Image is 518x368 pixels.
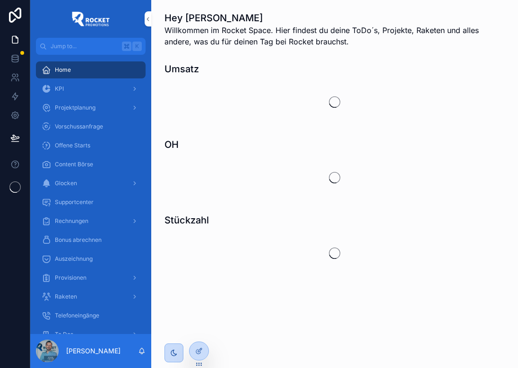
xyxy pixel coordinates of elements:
[55,85,64,93] span: KPI
[55,312,99,319] span: Telefoneingänge
[55,236,102,244] span: Bonus abrechnen
[36,175,146,192] a: Glocken
[36,80,146,97] a: KPI
[164,11,505,25] h1: Hey [PERSON_NAME]
[55,274,86,282] span: Provisionen
[164,214,209,227] h1: Stückzahl
[55,198,94,206] span: Supportcenter
[55,142,90,149] span: Offene Starts
[164,25,505,47] span: Willkommen im Rocket Space. Hier findest du deine ToDo´s, Projekte, Raketen und alles andere, was...
[36,231,146,248] a: Bonus abrechnen
[55,104,95,111] span: Projektplanung
[36,250,146,267] a: Auszeichnung
[55,180,77,187] span: Glocken
[164,62,199,76] h1: Umsatz
[36,156,146,173] a: Content Börse
[36,99,146,116] a: Projektplanung
[164,138,179,151] h1: OH
[55,161,93,168] span: Content Börse
[36,194,146,211] a: Supportcenter
[55,123,103,130] span: Vorschussanfrage
[55,255,93,263] span: Auszeichnung
[36,38,146,55] button: Jump to...K
[36,307,146,324] a: Telefoneingänge
[36,213,146,230] a: Rechnungen
[55,293,77,300] span: Raketen
[66,346,121,356] p: [PERSON_NAME]
[30,55,151,334] div: scrollable content
[36,137,146,154] a: Offene Starts
[36,326,146,343] a: To Dos
[51,43,118,50] span: Jump to...
[55,66,71,74] span: Home
[133,43,141,50] span: K
[36,269,146,286] a: Provisionen
[36,118,146,135] a: Vorschussanfrage
[36,61,146,78] a: Home
[72,11,110,26] img: App logo
[55,331,73,338] span: To Dos
[55,217,88,225] span: Rechnungen
[36,288,146,305] a: Raketen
